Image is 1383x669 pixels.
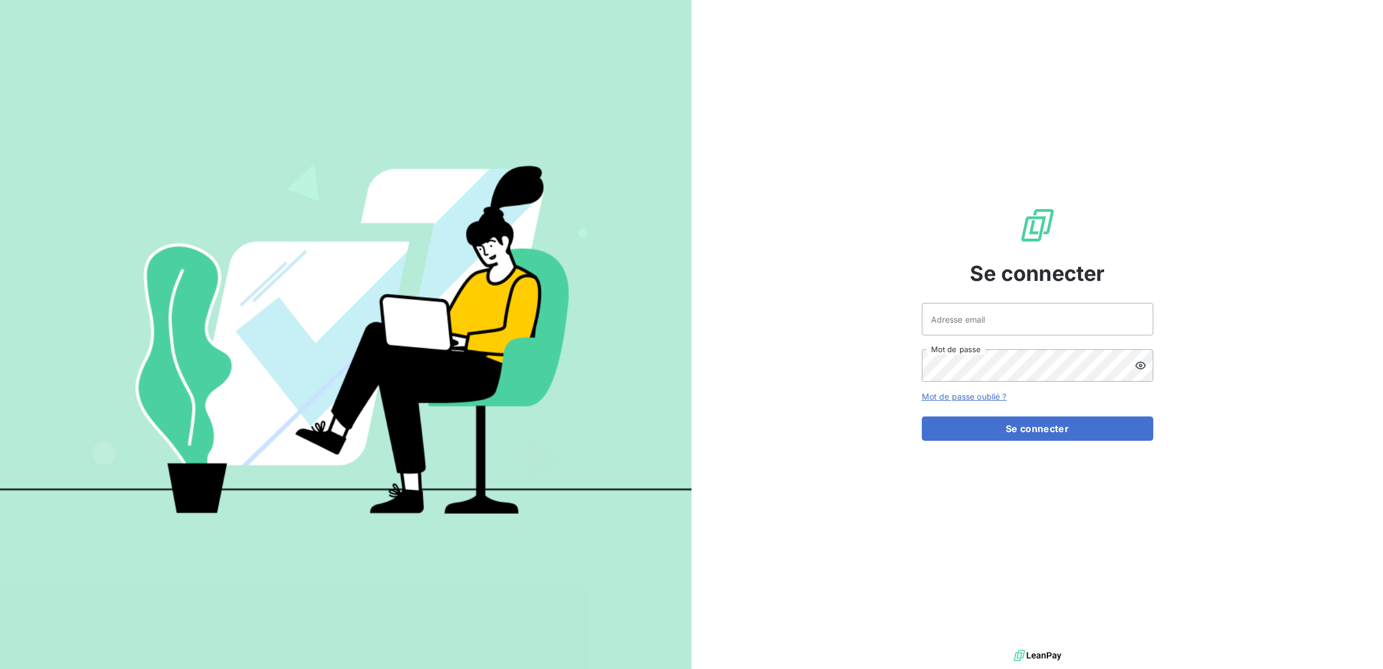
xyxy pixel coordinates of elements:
[1014,647,1061,664] img: logo
[922,392,1007,401] a: Mot de passe oublié ?
[970,258,1105,289] span: Se connecter
[922,303,1153,335] input: placeholder
[1019,207,1056,244] img: Logo LeanPay
[922,416,1153,441] button: Se connecter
